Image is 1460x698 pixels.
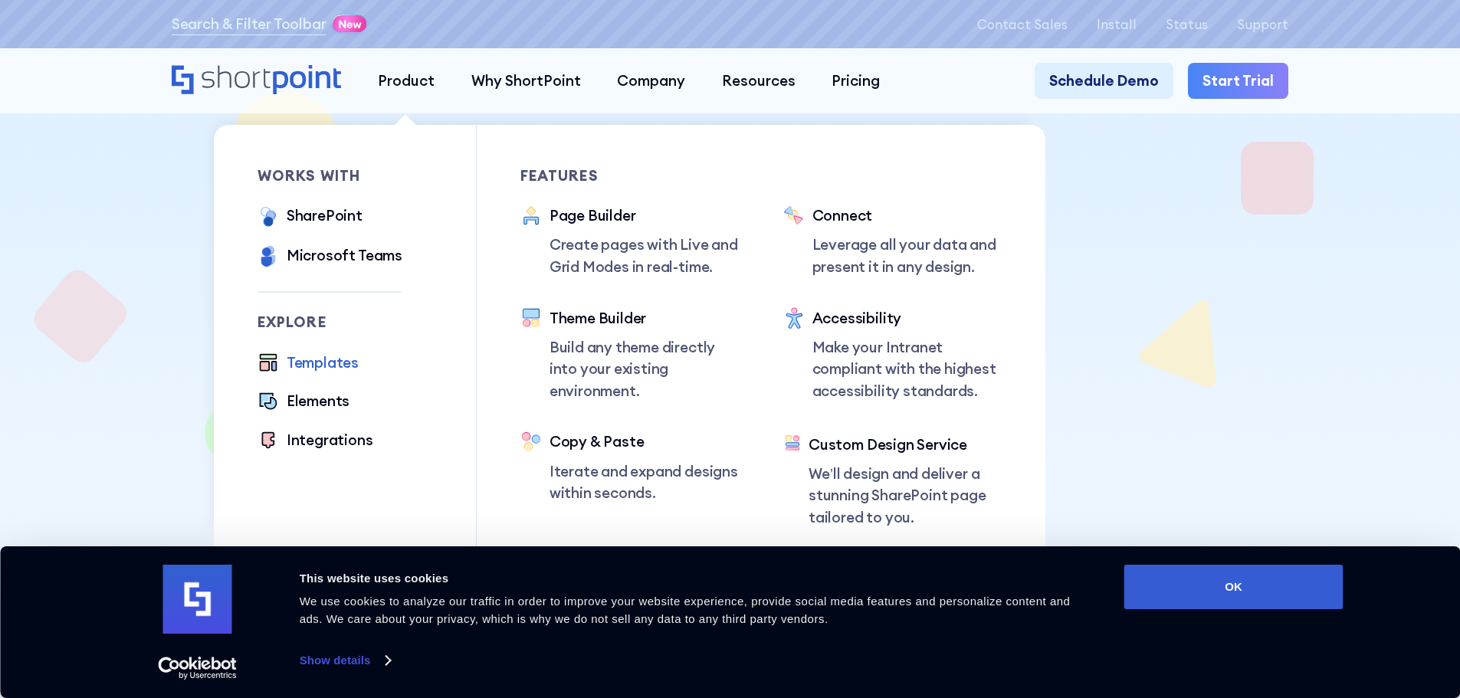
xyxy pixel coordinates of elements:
[783,307,1002,405] a: AccessibilityMake your Intranet compliant with the highest accessibility standards.
[783,205,1002,277] a: ConnectLeverage all your data and present it in any design.
[1124,565,1344,609] button: OK
[812,234,1002,277] p: Leverage all your data and present it in any design.
[287,429,373,451] div: Integrations
[287,352,359,374] div: Templates
[520,169,740,183] div: Features
[977,17,1068,31] a: Contact Sales
[471,70,581,92] div: Why ShortPoint
[453,63,599,100] a: Why ShortPoint
[814,63,899,100] a: Pricing
[359,63,453,100] a: Product
[617,70,685,92] div: Company
[1097,17,1137,31] a: Install
[172,65,341,97] a: Home
[258,315,403,329] div: Explore
[163,565,232,634] img: logo
[812,307,1002,329] div: Accessibility
[550,431,740,453] div: Copy & Paste
[832,70,880,92] div: Pricing
[783,434,1002,529] a: Custom Design ServiceWe’ll design and deliver a stunning SharePoint page tailored to you.
[520,307,740,402] a: Theme BuilderBuild any theme directly into your existing environment.
[812,336,1002,402] p: Make your Intranet compliant with the highest accessibility standards.
[300,649,390,672] a: Show details
[550,336,740,402] p: Build any theme directly into your existing environment.
[704,63,814,100] a: Resources
[812,205,1002,227] div: Connect
[550,307,740,329] div: Theme Builder
[520,431,740,503] a: Copy & PasteIterate and expand designs within seconds.
[550,234,740,277] p: Create pages with Live and Grid Modes in real-time.
[1237,17,1288,31] a: Support
[300,595,1071,625] span: We use cookies to analyze our traffic in order to improve your website experience, provide social...
[599,63,704,100] a: Company
[258,205,363,230] a: SharePoint
[1184,520,1460,698] iframe: Chat Widget
[809,434,1002,456] div: Custom Design Service
[258,244,402,270] a: Microsoft Teams
[1188,63,1288,100] a: Start Trial
[258,169,403,183] div: works with
[520,205,740,277] a: Page BuilderCreate pages with Live and Grid Modes in real-time.
[1166,17,1208,31] a: Status
[722,70,796,92] div: Resources
[287,205,363,227] div: SharePoint
[287,390,349,412] div: Elements
[550,205,740,227] div: Page Builder
[258,352,359,376] a: Templates
[300,569,1090,588] div: This website uses cookies
[172,13,326,35] a: Search & Filter Toolbar
[258,390,350,415] a: Elements
[1035,63,1173,100] a: Schedule Demo
[378,70,435,92] div: Product
[809,463,1002,529] p: We’ll design and deliver a stunning SharePoint page tailored to you.
[287,244,402,267] div: Microsoft Teams
[130,657,264,680] a: Usercentrics Cookiebot - opens in a new window
[550,460,740,504] p: Iterate and expand designs within seconds.
[258,429,373,454] a: Integrations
